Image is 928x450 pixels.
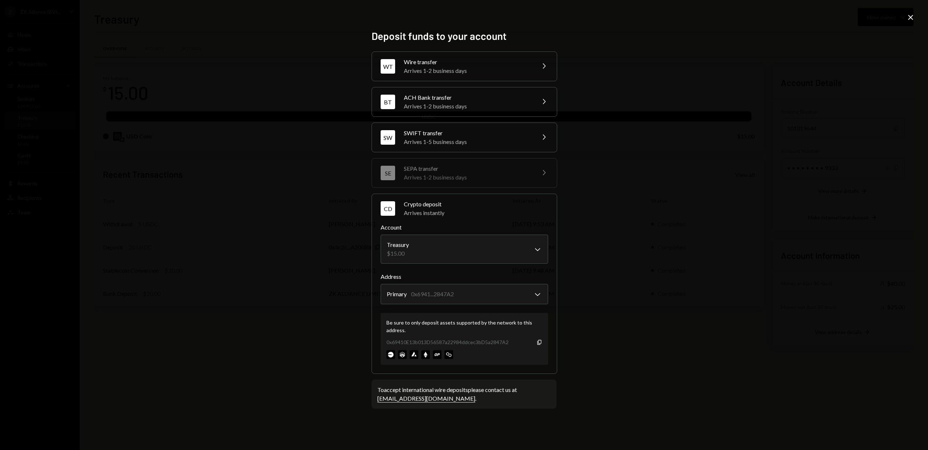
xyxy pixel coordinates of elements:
[411,290,454,298] div: 0x6941...2847A2
[377,395,475,402] a: [EMAIL_ADDRESS][DOMAIN_NAME]
[404,209,548,217] div: Arrives instantly
[381,272,548,281] label: Address
[372,123,557,152] button: SWSWIFT transferArrives 1-5 business days
[444,350,453,359] img: polygon-mainnet
[404,66,531,75] div: Arrives 1-2 business days
[377,385,551,403] div: To accept international wire deposits please contact us at .
[398,350,407,359] img: arbitrum-mainnet
[433,350,442,359] img: optimism-mainnet
[372,194,557,223] button: CDCrypto depositArrives instantly
[372,29,556,43] h2: Deposit funds to your account
[381,130,395,145] div: SW
[381,166,395,180] div: SE
[404,129,531,137] div: SWIFT transfer
[404,58,531,66] div: Wire transfer
[404,102,531,111] div: Arrives 1-2 business days
[386,350,395,359] img: base-mainnet
[372,52,557,81] button: WTWire transferArrives 1-2 business days
[381,235,548,264] button: Account
[404,173,531,182] div: Arrives 1-2 business days
[421,350,430,359] img: ethereum-mainnet
[372,158,557,187] button: SESEPA transferArrives 1-2 business days
[381,201,395,216] div: CD
[381,223,548,232] label: Account
[404,164,531,173] div: SEPA transfer
[381,284,548,304] button: Address
[381,59,395,74] div: WT
[372,87,557,116] button: BTACH Bank transferArrives 1-2 business days
[381,95,395,109] div: BT
[404,93,531,102] div: ACH Bank transfer
[410,350,418,359] img: avalanche-mainnet
[404,137,531,146] div: Arrives 1-5 business days
[386,338,509,346] div: 0x69410E13b013D56587a22984ddcec3bD5a2847A2
[386,319,542,334] div: Be sure to only deposit assets supported by the network to this address.
[404,200,548,209] div: Crypto deposit
[381,223,548,365] div: CDCrypto depositArrives instantly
